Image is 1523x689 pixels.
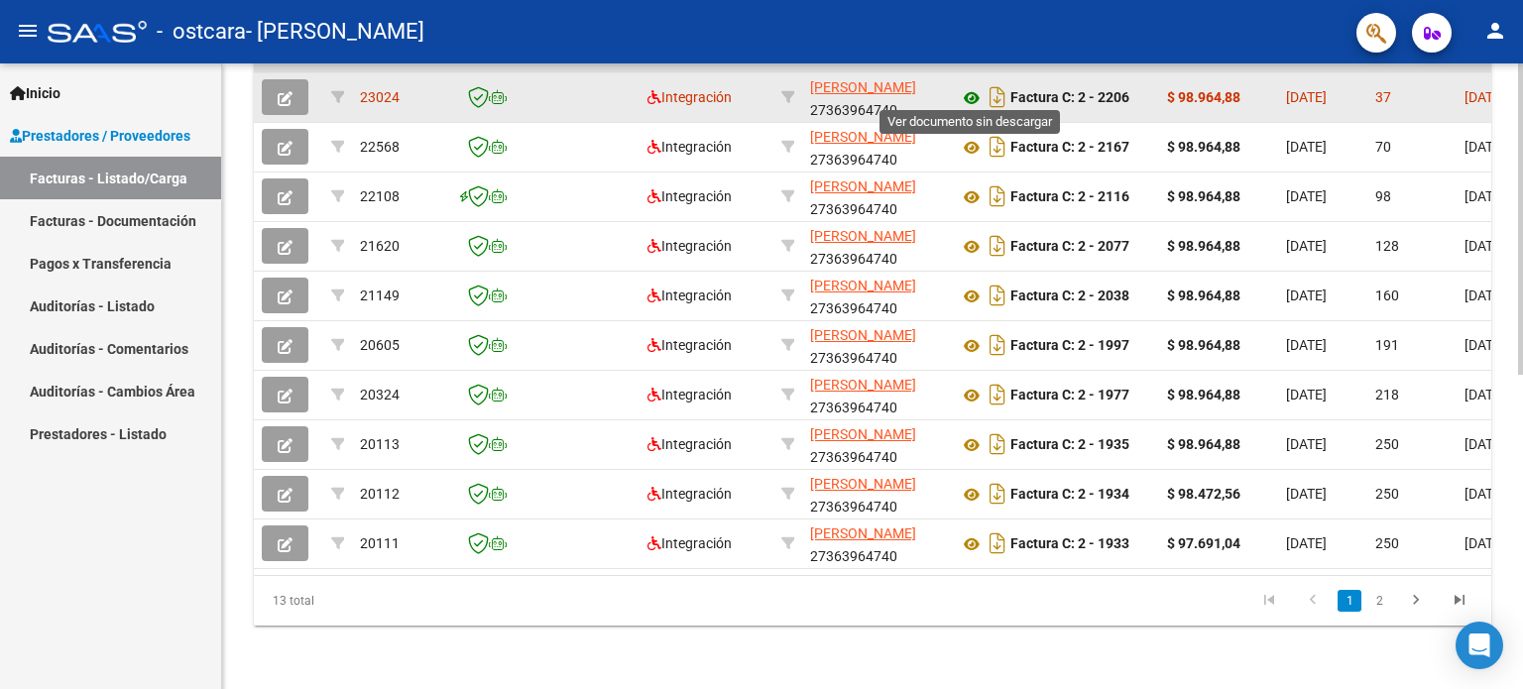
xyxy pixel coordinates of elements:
span: 250 [1375,486,1399,502]
a: 2 [1367,590,1391,612]
span: [DATE] [1286,238,1327,254]
span: [DATE] [1464,89,1505,105]
strong: $ 98.964,88 [1167,287,1240,303]
span: [DATE] [1464,287,1505,303]
span: 20113 [360,436,400,452]
span: 37 [1375,89,1391,105]
span: [PERSON_NAME] [810,377,916,393]
span: 22108 [360,188,400,204]
span: [PERSON_NAME] [810,178,916,194]
span: 218 [1375,387,1399,402]
span: 70 [1375,139,1391,155]
strong: $ 98.472,56 [1167,486,1240,502]
span: Integración [647,337,732,353]
span: [DATE] [1464,436,1505,452]
mat-icon: person [1483,19,1507,43]
span: 250 [1375,436,1399,452]
span: [DATE] [1464,188,1505,204]
li: page 1 [1335,584,1364,618]
span: [DATE] [1464,387,1505,402]
strong: $ 98.964,88 [1167,436,1240,452]
span: Integración [647,139,732,155]
strong: $ 98.964,88 [1167,387,1240,402]
li: page 2 [1364,584,1394,618]
strong: Factura C: 2 - 1977 [1010,388,1129,403]
span: Integración [647,238,732,254]
a: go to first page [1250,590,1288,612]
span: Integración [647,287,732,303]
strong: Factura C: 2 - 1934 [1010,487,1129,503]
strong: Factura C: 2 - 2038 [1010,288,1129,304]
div: 27363964740 [810,473,943,515]
span: [PERSON_NAME] [810,525,916,541]
strong: Factura C: 2 - 2167 [1010,140,1129,156]
span: [PERSON_NAME] [810,476,916,492]
i: Descargar documento [985,329,1010,361]
i: Descargar documento [985,428,1010,460]
span: [DATE] [1464,139,1505,155]
div: 27363964740 [810,374,943,415]
span: 98 [1375,188,1391,204]
a: go to last page [1441,590,1478,612]
span: [PERSON_NAME] [810,79,916,95]
strong: Factura C: 2 - 1933 [1010,536,1129,552]
span: [PERSON_NAME] [810,278,916,293]
strong: $ 98.964,88 [1167,238,1240,254]
i: Descargar documento [985,180,1010,212]
span: 160 [1375,287,1399,303]
span: [DATE] [1286,486,1327,502]
span: [DATE] [1286,89,1327,105]
span: - ostcara [157,10,246,54]
strong: Factura C: 2 - 2206 [1010,90,1129,106]
span: [DATE] [1464,337,1505,353]
span: 250 [1375,535,1399,551]
span: Integración [647,188,732,204]
span: 20324 [360,387,400,402]
span: Integración [647,486,732,502]
strong: $ 98.964,88 [1167,139,1240,155]
span: 21620 [360,238,400,254]
span: Inicio [10,82,60,104]
span: [DATE] [1286,139,1327,155]
span: [DATE] [1464,238,1505,254]
div: Open Intercom Messenger [1456,622,1503,669]
span: [PERSON_NAME] [810,228,916,244]
strong: Factura C: 2 - 2116 [1010,189,1129,205]
i: Descargar documento [985,131,1010,163]
span: Prestadores / Proveedores [10,125,190,147]
strong: $ 97.691,04 [1167,535,1240,551]
span: [DATE] [1286,535,1327,551]
strong: Factura C: 2 - 1935 [1010,437,1129,453]
span: [DATE] [1286,387,1327,402]
span: 20112 [360,486,400,502]
span: 23024 [360,89,400,105]
a: 1 [1338,590,1361,612]
span: Integración [647,535,732,551]
span: 191 [1375,337,1399,353]
span: [PERSON_NAME] [810,129,916,145]
i: Descargar documento [985,230,1010,262]
span: [DATE] [1286,287,1327,303]
span: [DATE] [1286,188,1327,204]
span: 20111 [360,535,400,551]
div: 27363964740 [810,423,943,465]
a: go to next page [1397,590,1435,612]
span: [DATE] [1464,486,1505,502]
i: Descargar documento [985,81,1010,113]
span: Integración [647,436,732,452]
span: [PERSON_NAME] [810,426,916,442]
a: go to previous page [1294,590,1332,612]
strong: $ 98.964,88 [1167,188,1240,204]
span: - [PERSON_NAME] [246,10,424,54]
div: 13 total [254,576,498,626]
div: 27363964740 [810,76,943,118]
div: 27363964740 [810,522,943,564]
div: 27363964740 [810,225,943,267]
i: Descargar documento [985,478,1010,510]
span: [PERSON_NAME] [810,327,916,343]
span: 20605 [360,337,400,353]
strong: $ 98.964,88 [1167,89,1240,105]
span: 21149 [360,287,400,303]
strong: $ 98.964,88 [1167,337,1240,353]
strong: Factura C: 2 - 1997 [1010,338,1129,354]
